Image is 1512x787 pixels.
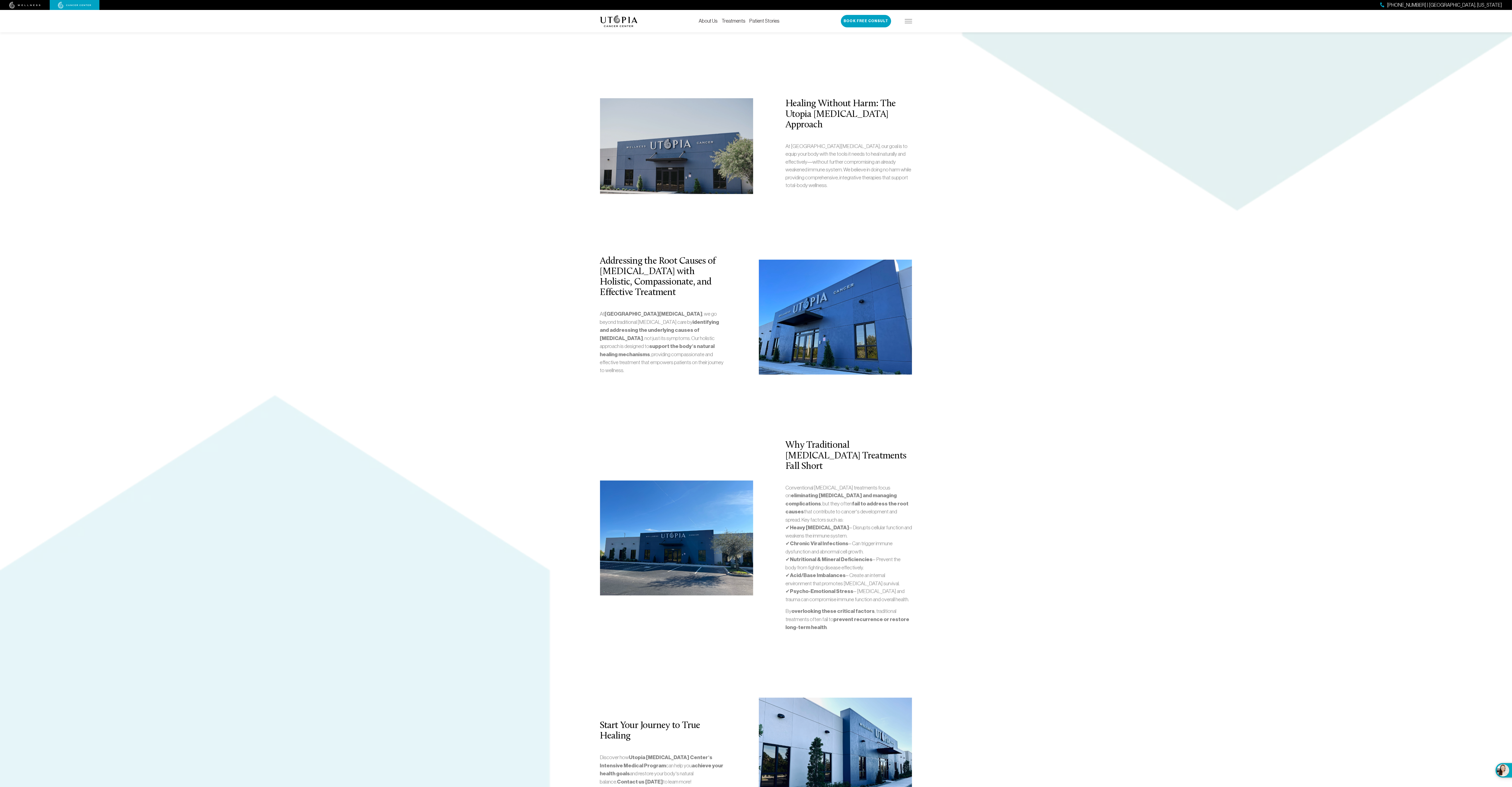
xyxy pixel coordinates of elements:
p: By , traditional treatments often fail to . [785,607,912,632]
img: Addressing the Root Causes of Cancer with Holistic, Compassionate, and Effective Treatment [759,260,912,375]
strong: support the body’s natural healing mechanisms [600,343,715,358]
img: Why Traditional Cancer Treatments Fall Short [600,481,753,595]
h2: Healing Without Harm: The Utopia [MEDICAL_DATA] Approach [785,99,912,130]
p: Conventional [MEDICAL_DATA] treatments focus on , but they often that contribute to cancer’s deve... [785,484,912,603]
strong: eliminating [MEDICAL_DATA] and managing complications [785,492,897,507]
h2: Addressing the Root Causes of [MEDICAL_DATA] with Holistic, Compassionate, and Effective Treatment [600,256,727,298]
p: At , we go beyond traditional [MEDICAL_DATA] care by , not just its symptoms. Our holistic approa... [600,310,727,374]
span: [PHONE_NUMBER] | [GEOGRAPHIC_DATA], [US_STATE] [1387,1,1502,9]
strong: Acid/Base Imbalances [790,572,846,579]
strong: Utopia [MEDICAL_DATA] Center’s Intensive Medical Program [600,754,713,769]
img: icon-hamburger [905,19,912,23]
strong: prevent recurrence or restore long-term health [785,616,909,631]
img: wellness [9,2,41,9]
p: Discover how can help you and restore your body’s natural balance. to learn more! [600,753,727,786]
strong: Chronic Viral Infections [790,540,848,547]
a: About Us [699,18,718,24]
a: Patient Stories [750,18,780,24]
h2: Start Your Journey to True Healing [600,721,727,741]
strong: Heavy [MEDICAL_DATA] [790,524,849,531]
h2: Why Traditional [MEDICAL_DATA] Treatments Fall Short [785,440,912,472]
strong: overlooking these critical factors [791,608,875,614]
strong: Psycho-Emotional Stress [790,588,853,594]
button: Book Free Consult [841,15,891,27]
img: Healing Without Harm: The Utopia Cancer Center Approach [600,98,753,194]
a: [PHONE_NUMBER] | [GEOGRAPHIC_DATA], [US_STATE] [1380,1,1502,9]
strong: [GEOGRAPHIC_DATA][MEDICAL_DATA] [605,311,703,317]
strong: identifying and addressing the underlying causes of [MEDICAL_DATA] [600,319,719,342]
a: Contact us [DATE] [617,779,663,785]
p: At [GEOGRAPHIC_DATA][MEDICAL_DATA], our goal is to equip your body with the tools it needs to hea... [785,142,912,189]
strong: Nutritional & Mineral Deficiencies [790,556,872,563]
a: Treatments [722,18,746,24]
img: cancer center [58,2,91,9]
img: logo [600,15,638,27]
